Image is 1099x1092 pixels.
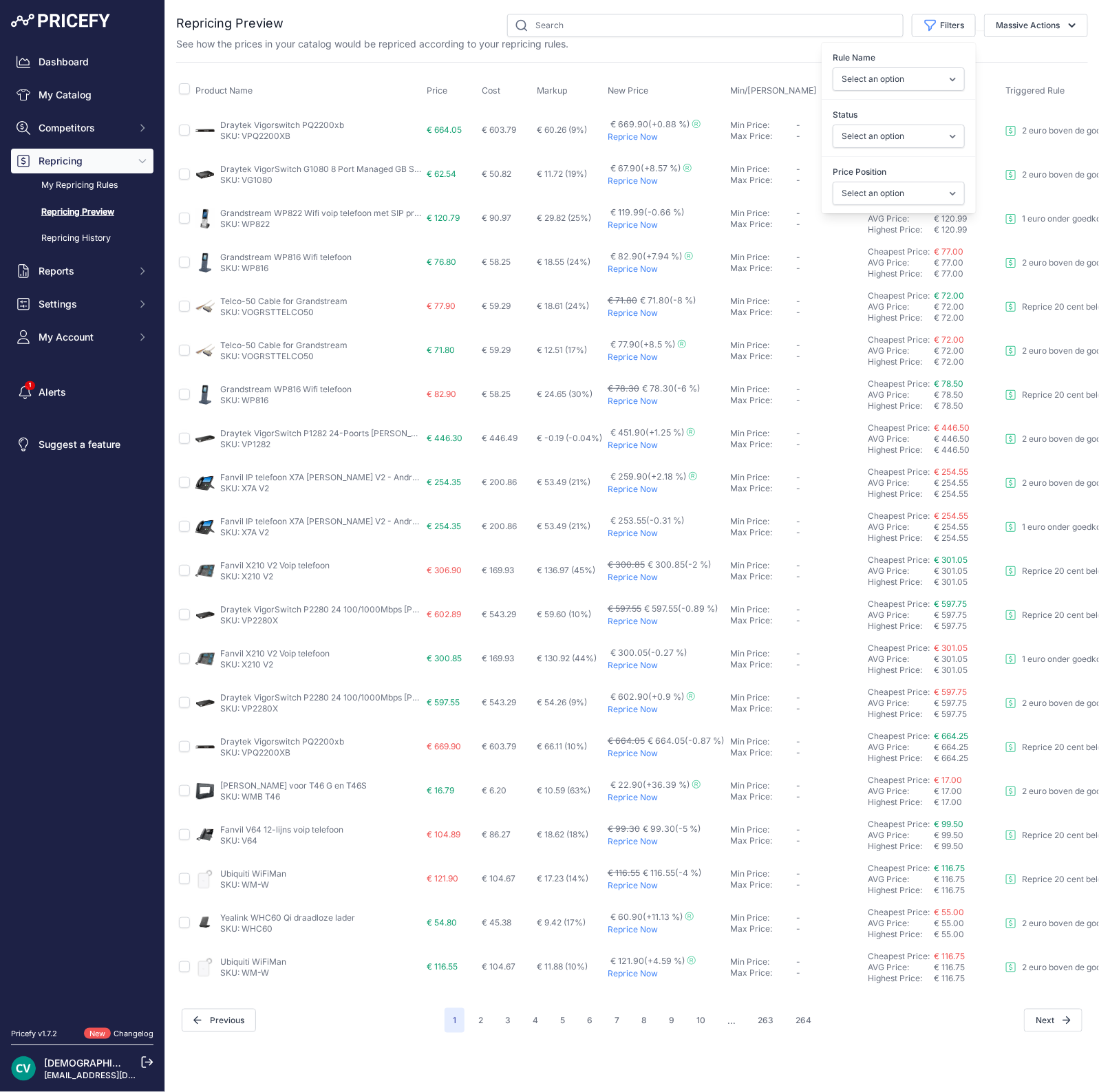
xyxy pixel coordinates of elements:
span: € 254.55 [934,511,968,521]
span: - [796,384,800,394]
a: Cheapest Price: [868,643,930,653]
a: Draytek Vigorswitch PQ2200xb [220,736,344,747]
a: Highest Price: [868,753,922,763]
span: (-8 %) [670,295,696,306]
span: € 90.97 [482,213,511,223]
span: - [796,439,800,449]
a: Cheapest Price: [868,951,930,961]
span: - [796,263,800,273]
a: Highest Price: [868,445,922,455]
span: € 62.54 [427,169,456,179]
span: Reports [39,264,129,278]
div: € 77.00 [934,257,1000,268]
span: € 72.00 [934,356,964,367]
a: SKU: VPQ2200XB [220,747,290,758]
a: Draytek VigorSwitch P1282 24-Poorts [PERSON_NAME] Switch (VP1280) [220,428,504,438]
a: Highest Price: [868,797,922,807]
span: - [796,219,800,229]
a: Draytek VigorSwitch P2280 24 100/1000Mbps [PERSON_NAME] [220,692,471,703]
a: Suggest a feature [11,432,153,457]
span: € 259.90 [610,471,697,482]
div: AVG Price: [868,301,934,312]
a: SKU: X210 V2 [220,659,273,670]
div: Max Price: [730,263,796,274]
div: Min Price: [730,428,796,439]
button: Next [1024,1009,1082,1032]
span: € 120.99 [934,224,967,235]
a: SKU: VP1282 [220,439,270,449]
a: SKU: WP816 [220,263,268,273]
span: € 301.05 [934,555,968,565]
span: - [796,164,800,174]
p: Reprice Now [608,264,725,275]
span: Settings [39,297,129,311]
a: € 597.75 [934,687,967,697]
span: € -0.19 (-0.04%) [537,433,602,443]
span: € 58.25 [482,389,511,399]
span: € 99.50 [934,819,963,829]
label: Price Position [833,165,965,179]
a: € 446.50 [934,422,970,433]
button: Competitors [11,116,153,140]
a: Telco-50 Cable for Grandstream [220,296,348,306]
div: Min Price: [730,384,796,395]
a: SKU: X7A V2 [220,527,269,537]
a: Fanvil IP telefoon X7A [PERSON_NAME] V2 - Android Touchscreen IP [220,516,487,526]
span: Repricing [39,154,129,168]
img: Pricefy Logo [11,14,110,28]
span: € 254.55 [934,467,968,477]
span: Competitors [39,121,129,135]
a: Cheapest Price: [868,378,930,389]
a: € 78.50 [934,378,963,389]
span: € 664.05 [427,125,462,135]
a: Fanvil X210 V2 Voip telefoon [220,560,330,570]
span: € 72.00 [934,334,964,345]
a: Cheapest Price: [868,467,930,477]
a: € 301.05 [934,643,968,653]
div: € 78.50 [934,389,1000,400]
span: € 29.82 (25%) [537,213,591,223]
a: [PERSON_NAME] voor T46 G en T46S [220,780,367,791]
button: My Account [11,325,153,350]
a: Cheapest Price: [868,687,930,697]
a: SKU: WM-W [220,879,269,890]
span: (+8.5 %) [640,339,676,350]
div: € 120.99 [934,213,1000,224]
span: - [796,351,800,361]
div: € 72.00 [934,301,1000,312]
span: (+8.57 %) [641,163,681,173]
div: Max Price: [730,219,796,230]
a: Dashboard [11,50,153,74]
a: Cheapest Price: [868,731,930,741]
span: € 603.79 [482,125,516,135]
a: My Catalog [11,83,153,107]
div: Max Price: [730,307,796,318]
button: Go to page 2 [470,1008,491,1033]
p: Reprice Now [608,396,725,407]
div: Min Price: [730,208,796,219]
a: Highest Price: [868,709,922,719]
span: Price [427,85,447,96]
a: € 72.00 [934,290,964,301]
span: € 18.55 (24%) [537,257,590,267]
span: € 76.80 [427,257,456,267]
a: € 116.75 [934,951,965,961]
span: € 78.50 [934,400,963,411]
a: Highest Price: [868,400,922,411]
p: Reprice Now [608,440,725,451]
button: Go to page 7 [606,1008,628,1033]
span: (+0.88 %) [648,119,690,129]
div: AVG Price: [868,389,934,400]
span: € 446.50 [934,445,970,455]
a: Changelog [114,1029,153,1038]
span: € 55.00 [934,907,964,917]
a: Cheapest Price: [868,555,930,565]
span: (-0.66 %) [644,207,685,217]
a: Cheapest Price: [868,599,930,609]
span: € 77.90 [427,301,456,311]
span: € 664.25 [934,731,968,741]
p: Reprice Now [608,352,725,363]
